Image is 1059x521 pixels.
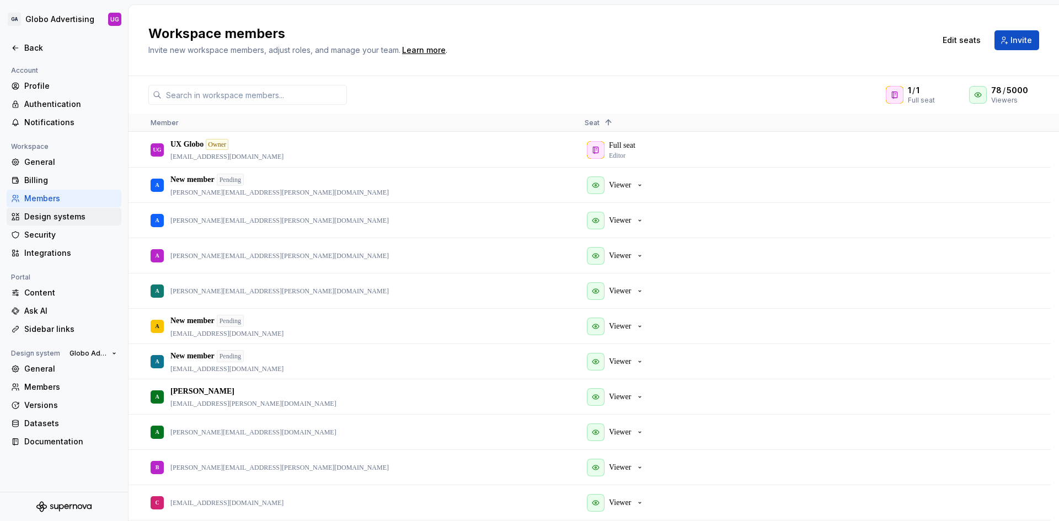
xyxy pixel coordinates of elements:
[916,85,919,96] span: 1
[991,85,1002,96] span: 78
[170,329,284,338] p: [EMAIL_ADDRESS][DOMAIN_NAME]
[994,30,1039,50] button: Invite
[217,174,244,186] div: Pending
[585,315,649,337] button: Viewer
[7,64,42,77] div: Account
[24,436,117,447] div: Documentation
[170,386,234,397] p: [PERSON_NAME]
[1007,85,1028,96] span: 5000
[400,46,447,55] span: .
[24,418,117,429] div: Datasets
[585,210,649,232] button: Viewer
[585,280,649,302] button: Viewer
[170,139,204,150] p: UX Globo
[24,175,117,186] div: Billing
[69,349,108,358] span: Globo Advertising
[155,421,159,443] div: A
[153,139,162,160] div: UG
[7,77,121,95] a: Profile
[7,114,121,131] a: Notifications
[151,119,179,127] span: Member
[36,501,92,512] svg: Supernova Logo
[155,492,159,513] div: C
[943,35,981,46] span: Edit seats
[7,140,53,153] div: Workspace
[585,351,649,373] button: Viewer
[585,119,600,127] span: Seat
[217,315,244,327] div: Pending
[585,245,649,267] button: Viewer
[7,360,121,378] a: General
[7,244,121,262] a: Integrations
[24,99,117,110] div: Authentication
[7,347,65,360] div: Design system
[24,287,117,298] div: Content
[170,498,284,507] p: [EMAIL_ADDRESS][DOMAIN_NAME]
[110,15,119,24] div: UG
[170,351,215,362] p: New member
[7,320,121,338] a: Sidebar links
[155,245,159,266] div: A
[24,117,117,128] div: Notifications
[585,421,649,443] button: Viewer
[155,315,159,337] div: A
[155,210,159,231] div: A
[7,284,121,302] a: Content
[24,193,117,204] div: Members
[7,433,121,450] a: Documentation
[609,250,631,261] p: Viewer
[585,386,649,408] button: Viewer
[24,382,117,393] div: Members
[24,248,117,259] div: Integrations
[24,229,117,240] div: Security
[609,215,631,226] p: Viewer
[1010,35,1032,46] span: Invite
[148,45,400,55] span: Invite new workspace members, adjust roles, and manage your team.
[585,456,649,479] button: Viewer
[170,174,215,185] p: New member
[7,171,121,189] a: Billing
[24,211,117,222] div: Design systems
[7,378,121,396] a: Members
[155,280,159,302] div: A
[7,208,121,225] a: Design systems
[170,399,336,408] p: [EMAIL_ADDRESS][PERSON_NAME][DOMAIN_NAME]
[155,174,159,196] div: A
[7,302,121,320] a: Ask AI
[170,188,389,197] p: [PERSON_NAME][EMAIL_ADDRESS][PERSON_NAME][DOMAIN_NAME]
[402,45,446,56] a: Learn more
[170,216,389,225] p: [PERSON_NAME][EMAIL_ADDRESS][PERSON_NAME][DOMAIN_NAME]
[609,356,631,367] p: Viewer
[908,96,935,105] div: Full seat
[609,427,631,438] p: Viewer
[155,351,159,372] div: A
[24,157,117,168] div: General
[609,462,631,473] p: Viewer
[991,85,1039,96] div: /
[609,286,631,297] p: Viewer
[155,386,159,407] div: A
[156,456,159,478] div: B
[24,363,117,374] div: General
[24,305,117,316] div: Ask AI
[217,350,244,362] div: Pending
[170,364,284,373] p: [EMAIL_ADDRESS][DOMAIN_NAME]
[170,428,336,437] p: [PERSON_NAME][EMAIL_ADDRESS][DOMAIN_NAME]
[7,153,121,171] a: General
[991,96,1039,105] div: Viewers
[170,463,389,472] p: [PERSON_NAME][EMAIL_ADDRESS][PERSON_NAME][DOMAIN_NAME]
[24,324,117,335] div: Sidebar links
[7,190,121,207] a: Members
[609,497,631,508] p: Viewer
[7,415,121,432] a: Datasets
[585,492,649,514] button: Viewer
[162,85,347,105] input: Search in workspace members...
[7,95,121,113] a: Authentication
[609,180,631,191] p: Viewer
[25,14,94,25] div: Globo Advertising
[7,396,121,414] a: Versions
[170,251,389,260] p: [PERSON_NAME][EMAIL_ADDRESS][PERSON_NAME][DOMAIN_NAME]
[7,226,121,244] a: Security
